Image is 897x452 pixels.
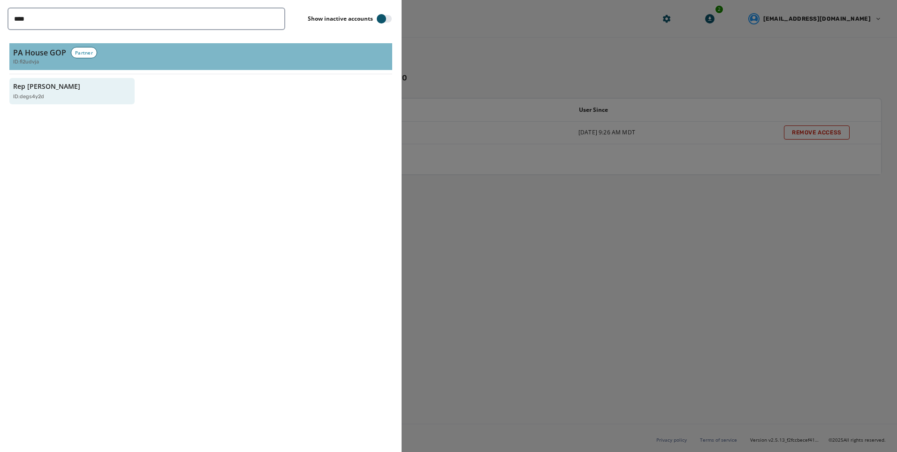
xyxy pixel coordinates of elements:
[13,93,44,101] p: ID: degs4y2d
[71,47,97,58] div: Partner
[13,58,39,66] span: ID: fi2udvja
[9,43,392,70] button: PA House GOPPartnerID:fi2udvja
[13,47,66,58] h3: PA House GOP
[9,78,135,105] button: Rep [PERSON_NAME]ID:degs4y2d
[308,15,373,23] label: Show inactive accounts
[13,82,80,91] p: Rep [PERSON_NAME]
